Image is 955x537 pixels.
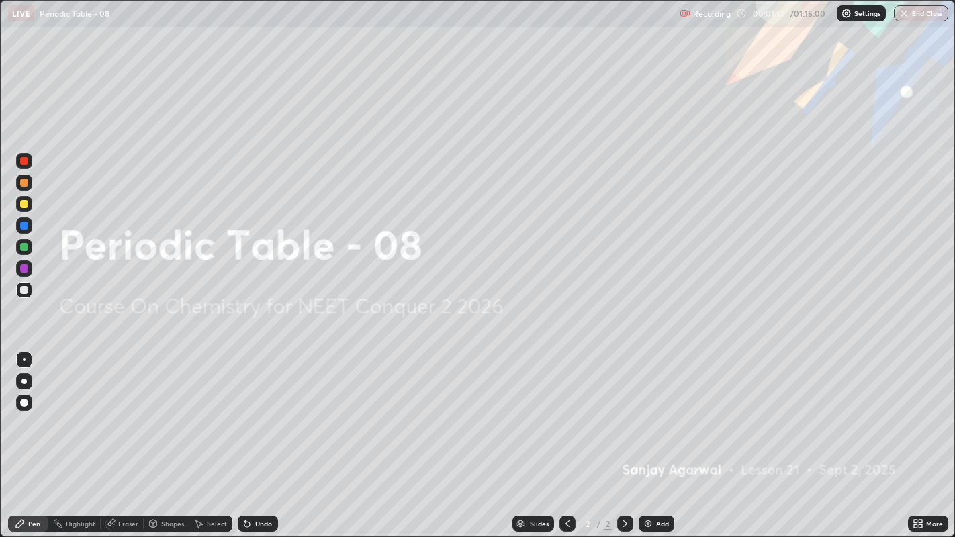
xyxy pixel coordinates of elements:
p: LIVE [12,8,30,19]
button: End Class [894,5,948,21]
div: 2 [581,520,594,528]
p: Settings [854,10,880,17]
div: Shapes [161,520,184,527]
img: class-settings-icons [841,8,852,19]
div: More [926,520,943,527]
p: Periodic Table - 08 [40,8,109,19]
div: Pen [28,520,40,527]
div: Eraser [118,520,138,527]
img: end-class-cross [899,8,909,19]
div: Add [656,520,669,527]
div: / [597,520,601,528]
div: Undo [255,520,272,527]
div: Highlight [66,520,95,527]
img: add-slide-button [643,518,653,529]
div: Select [207,520,227,527]
div: 2 [604,518,612,530]
img: recording.375f2c34.svg [680,8,690,19]
div: Slides [530,520,549,527]
p: Recording [693,9,731,19]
